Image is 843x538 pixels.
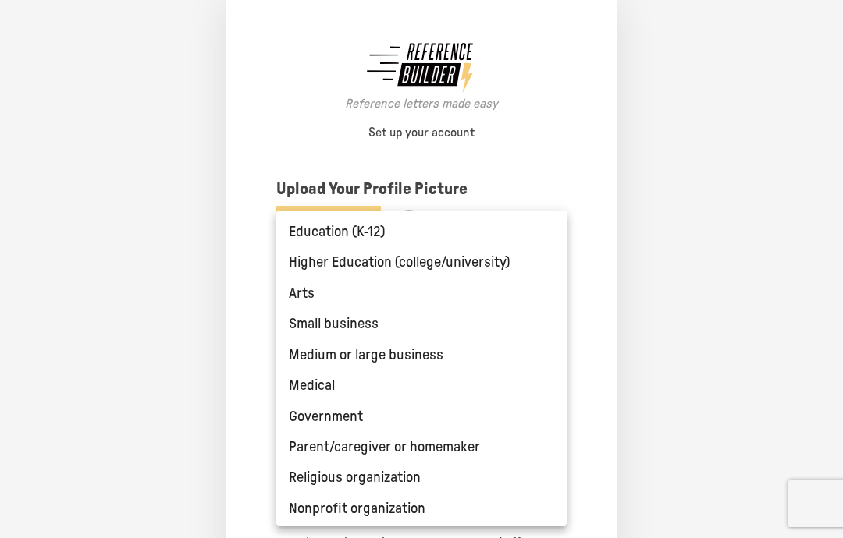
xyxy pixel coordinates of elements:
[276,247,567,278] li: Higher Education (college/university)
[276,217,567,247] li: Education (K-12)
[276,309,567,339] li: Small business
[276,278,567,309] li: Arts
[276,370,567,401] li: Medical
[276,402,567,432] li: Government
[276,340,567,370] li: Medium or large business
[276,494,567,524] li: Nonprofit organization
[276,432,567,462] li: Parent/caregiver or homemaker
[276,462,567,493] li: Religious organization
